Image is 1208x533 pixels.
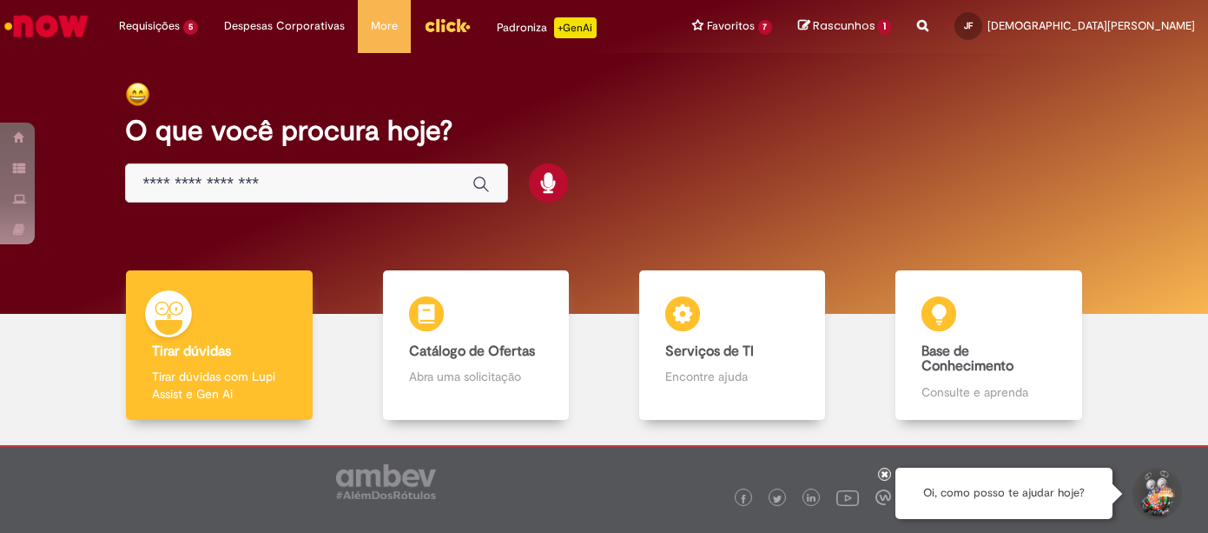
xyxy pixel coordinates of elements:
[91,270,347,421] a: Tirar dúvidas Tirar dúvidas com Lupi Assist e Gen Ai
[183,20,198,35] span: 5
[807,494,815,504] img: logo_footer_linkedin.png
[409,343,535,360] b: Catálogo de Ofertas
[798,18,891,35] a: Rascunhos
[554,17,597,38] p: +GenAi
[987,18,1195,33] span: [DEMOGRAPHIC_DATA][PERSON_NAME]
[347,270,604,421] a: Catálogo de Ofertas Abra uma solicitação
[152,368,287,403] p: Tirar dúvidas com Lupi Assist e Gen Ai
[336,464,436,499] img: logo_footer_ambev_rotulo_gray.png
[665,368,800,385] p: Encontre ajuda
[224,17,345,35] span: Despesas Corporativas
[1130,468,1182,520] button: Iniciar Conversa de Suporte
[125,116,1084,146] h2: O que você procura hoje?
[604,270,861,421] a: Serviços de TI Encontre ajuda
[895,468,1112,519] div: Oi, como posso te ajudar hoje?
[409,368,544,385] p: Abra uma solicitação
[119,17,180,35] span: Requisições
[875,490,891,505] img: logo_footer_workplace.png
[921,383,1056,401] p: Consulte e aprenda
[921,343,1013,376] b: Base de Conhecimento
[758,20,773,35] span: 7
[707,17,755,35] span: Favoritos
[964,20,973,31] span: JF
[836,486,859,509] img: logo_footer_youtube.png
[424,12,471,38] img: click_logo_yellow_360x200.png
[497,17,597,38] div: Padroniza
[813,17,875,34] span: Rascunhos
[773,495,782,503] img: logo_footer_twitter.png
[125,82,150,107] img: happy-face.png
[739,495,748,503] img: logo_footer_facebook.png
[861,270,1117,421] a: Base de Conhecimento Consulte e aprenda
[665,343,754,360] b: Serviços de TI
[878,19,891,35] span: 1
[152,343,231,360] b: Tirar dúvidas
[371,17,398,35] span: More
[2,9,91,43] img: ServiceNow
